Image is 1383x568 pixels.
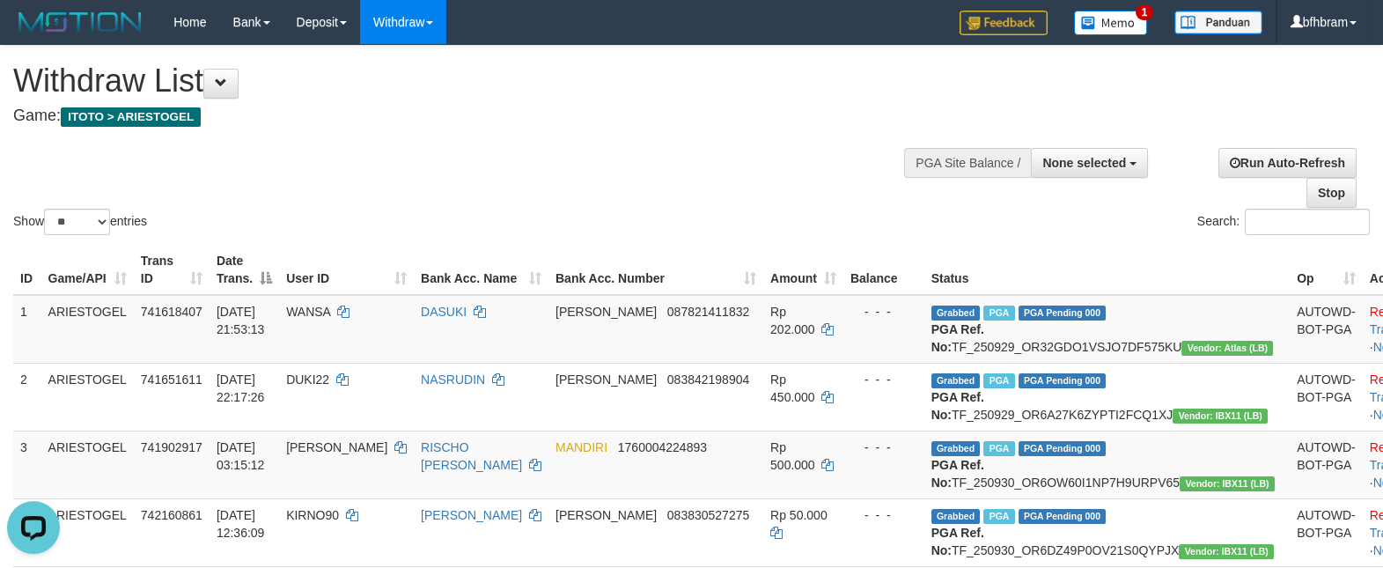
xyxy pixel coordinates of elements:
span: [PERSON_NAME] [286,440,387,454]
b: PGA Ref. No: [931,322,984,354]
span: Copy 1760004224893 to clipboard [618,440,707,454]
span: 1 [1136,4,1154,20]
a: NASRUDIN [421,373,485,387]
div: - - - [850,439,917,456]
td: ARIESTOGEL [41,431,134,498]
span: Vendor URL: https://dashboard.q2checkout.com/secure [1173,409,1268,424]
td: AUTOWD-BOT-PGA [1290,498,1363,566]
div: - - - [850,303,917,321]
span: [PERSON_NAME] [555,373,657,387]
span: [DATE] 12:36:09 [217,508,265,540]
td: TF_250929_OR6A27K6ZYPTI2FCQ1XJ [924,363,1290,431]
span: [DATE] 03:15:12 [217,440,265,472]
td: 2 [13,363,41,431]
span: 741651611 [141,373,202,387]
td: AUTOWD-BOT-PGA [1290,295,1363,364]
span: Marked by bfhbram [983,509,1014,524]
span: [DATE] 21:53:13 [217,305,265,336]
th: Bank Acc. Number: activate to sort column ascending [548,245,763,295]
span: PGA Pending [1019,441,1107,456]
div: - - - [850,506,917,524]
b: PGA Ref. No: [931,526,984,557]
a: [PERSON_NAME] [421,508,522,522]
h1: Withdraw List [13,63,904,99]
span: Vendor URL: https://dashboard.q2checkout.com/secure [1180,476,1275,491]
span: [PERSON_NAME] [555,305,657,319]
span: Grabbed [931,373,981,388]
span: KIRNO90 [286,508,339,522]
img: MOTION_logo.png [13,9,147,35]
span: Marked by bfhbrian [983,441,1014,456]
span: Vendor URL: https://dashboard.q2checkout.com/secure [1179,544,1274,559]
span: PGA Pending [1019,306,1107,321]
span: Grabbed [931,509,981,524]
span: PGA Pending [1019,373,1107,388]
th: Bank Acc. Name: activate to sort column ascending [414,245,548,295]
span: PGA Pending [1019,509,1107,524]
td: AUTOWD-BOT-PGA [1290,431,1363,498]
span: 741618407 [141,305,202,319]
td: TF_250930_OR6DZ49P0OV21S0QYPJX [924,498,1290,566]
a: RISCHO [PERSON_NAME] [421,440,522,472]
td: ARIESTOGEL [41,498,134,566]
td: TF_250929_OR32GDO1VSJO7DF575KU [924,295,1290,364]
span: Grabbed [931,306,981,321]
span: Vendor URL: https://dashboard.q2checkout.com/secure [1181,341,1273,356]
a: DASUKI [421,305,467,319]
span: None selected [1042,156,1126,170]
th: Amount: activate to sort column ascending [763,245,843,295]
b: PGA Ref. No: [931,458,984,490]
span: DUKI22 [286,373,329,387]
div: PGA Site Balance / [904,148,1031,178]
div: - - - [850,371,917,388]
span: Copy 087821411832 to clipboard [667,305,749,319]
span: Copy 083830527275 to clipboard [667,508,749,522]
a: Stop [1306,178,1357,208]
th: Date Trans.: activate to sort column descending [210,245,279,295]
input: Search: [1245,209,1370,235]
span: Rp 500.000 [770,440,815,472]
span: 741902917 [141,440,202,454]
td: 1 [13,295,41,364]
td: TF_250930_OR6OW60I1NP7H9URPV65 [924,431,1290,498]
span: 742160861 [141,508,202,522]
img: panduan.png [1174,11,1262,34]
button: None selected [1031,148,1148,178]
span: ITOTO > ARIESTOGEL [61,107,201,127]
img: Feedback.jpg [960,11,1048,35]
span: Rp 450.000 [770,373,815,404]
th: User ID: activate to sort column ascending [279,245,414,295]
span: [DATE] 22:17:26 [217,373,265,404]
span: MANDIRI [555,440,607,454]
label: Show entries [13,209,147,235]
span: Grabbed [931,441,981,456]
td: ARIESTOGEL [41,295,134,364]
span: Copy 083842198904 to clipboard [667,373,749,387]
td: ARIESTOGEL [41,363,134,431]
th: Trans ID: activate to sort column ascending [134,245,210,295]
th: Op: activate to sort column ascending [1290,245,1363,295]
span: Marked by bfhtanisha [983,306,1014,321]
select: Showentries [44,209,110,235]
h4: Game: [13,107,904,125]
label: Search: [1197,209,1370,235]
th: ID [13,245,41,295]
th: Status [924,245,1290,295]
span: Rp 202.000 [770,305,815,336]
a: Run Auto-Refresh [1218,148,1357,178]
td: AUTOWD-BOT-PGA [1290,363,1363,431]
th: Balance [843,245,924,295]
td: 3 [13,431,41,498]
img: Button%20Memo.svg [1074,11,1148,35]
th: Game/API: activate to sort column ascending [41,245,134,295]
span: WANSA [286,305,330,319]
span: Rp 50.000 [770,508,828,522]
span: Marked by bfhtanisha [983,373,1014,388]
button: Open LiveChat chat widget [7,7,60,60]
b: PGA Ref. No: [931,390,984,422]
span: [PERSON_NAME] [555,508,657,522]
